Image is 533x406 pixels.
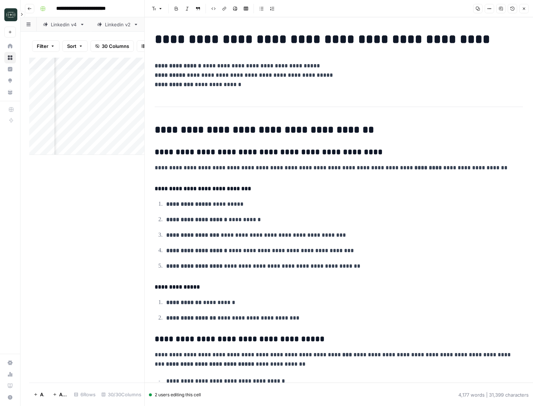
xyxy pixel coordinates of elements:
[4,392,16,403] button: Help + Support
[4,86,16,98] a: Your Data
[4,63,16,75] a: Insights
[4,52,16,63] a: Browse
[458,391,529,398] div: 4,177 words | 31,399 characters
[4,8,17,21] img: Catalyst Logo
[32,40,60,52] button: Filter
[62,40,88,52] button: Sort
[4,357,16,369] a: Settings
[37,17,91,32] a: Linkedin v4
[71,389,98,400] div: 6 Rows
[37,43,48,50] span: Filter
[40,391,44,398] span: Add Row
[48,389,71,400] button: Add 10 Rows
[51,21,77,28] div: Linkedin v4
[67,43,76,50] span: Sort
[149,392,201,398] div: 2 users editing this cell
[105,21,131,28] div: Linkedin v2
[4,369,16,380] a: Usage
[4,380,16,392] a: Learning Hub
[4,75,16,86] a: Opportunities
[91,40,134,52] button: 30 Columns
[4,6,16,24] button: Workspace: Catalyst
[98,389,144,400] div: 30/30 Columns
[59,391,67,398] span: Add 10 Rows
[29,389,48,400] button: Add Row
[102,43,129,50] span: 30 Columns
[4,40,16,52] a: Home
[91,17,145,32] a: Linkedin v2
